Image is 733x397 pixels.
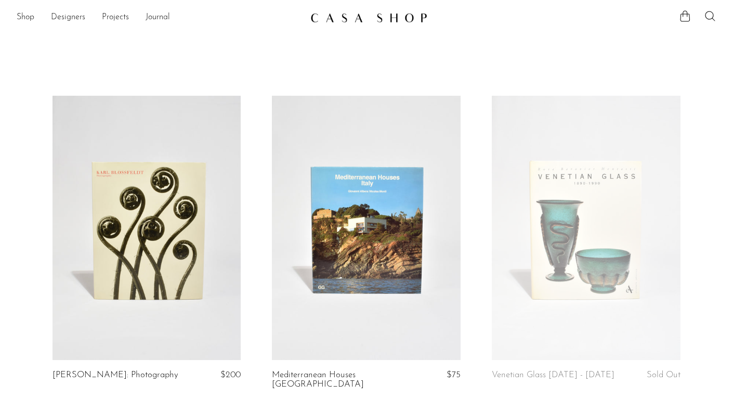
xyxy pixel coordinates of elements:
[53,370,178,380] a: [PERSON_NAME]: Photography
[51,11,85,24] a: Designers
[647,370,680,379] span: Sold Out
[17,9,302,27] nav: Desktop navigation
[447,370,461,379] span: $75
[220,370,241,379] span: $200
[272,370,398,390] a: Mediterranean Houses [GEOGRAPHIC_DATA]
[102,11,129,24] a: Projects
[17,11,34,24] a: Shop
[146,11,170,24] a: Journal
[17,9,302,27] ul: NEW HEADER MENU
[492,370,614,380] a: Venetian Glass [DATE] - [DATE]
